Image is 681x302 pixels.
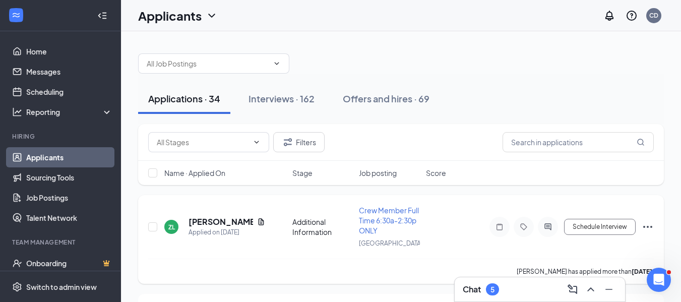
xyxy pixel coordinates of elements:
[26,62,112,82] a: Messages
[493,223,506,231] svg: Note
[583,281,599,297] button: ChevronUp
[26,282,97,292] div: Switch to admin view
[253,138,261,146] svg: ChevronDown
[649,11,658,20] div: CD
[26,188,112,208] a: Job Postings
[359,239,423,247] span: [GEOGRAPHIC_DATA]
[601,281,617,297] button: Minimize
[292,217,353,237] div: Additional Information
[168,223,175,231] div: ZL
[292,168,313,178] span: Stage
[273,132,325,152] button: Filter Filters
[463,284,481,295] h3: Chat
[148,92,220,105] div: Applications · 34
[12,107,22,117] svg: Analysis
[12,132,110,141] div: Hiring
[26,253,112,273] a: OnboardingCrown
[12,238,110,247] div: Team Management
[164,168,225,178] span: Name · Applied On
[490,285,494,294] div: 5
[157,137,249,148] input: All Stages
[282,136,294,148] svg: Filter
[567,283,579,295] svg: ComposeMessage
[26,82,112,102] a: Scheduling
[565,281,581,297] button: ComposeMessage
[603,10,615,22] svg: Notifications
[343,92,429,105] div: Offers and hires · 69
[11,10,21,20] svg: WorkstreamLogo
[603,283,615,295] svg: Minimize
[426,168,446,178] span: Score
[147,58,269,69] input: All Job Postings
[189,216,253,227] h5: [PERSON_NAME]
[564,219,636,235] button: Schedule Interview
[542,223,554,231] svg: ActiveChat
[517,267,654,276] p: [PERSON_NAME] has applied more than .
[647,268,671,292] iframe: Intercom live chat
[206,10,218,22] svg: ChevronDown
[642,221,654,233] svg: Ellipses
[26,107,113,117] div: Reporting
[257,218,265,226] svg: Document
[359,206,419,235] span: Crew Member Full Time 6:30a-2:30p ONLY
[637,138,645,146] svg: MagnifyingGlass
[26,167,112,188] a: Sourcing Tools
[626,10,638,22] svg: QuestionInfo
[97,11,107,21] svg: Collapse
[26,208,112,228] a: Talent Network
[189,227,265,237] div: Applied on [DATE]
[26,41,112,62] a: Home
[12,282,22,292] svg: Settings
[138,7,202,24] h1: Applicants
[518,223,530,231] svg: Tag
[249,92,315,105] div: Interviews · 162
[26,147,112,167] a: Applicants
[273,59,281,68] svg: ChevronDown
[632,268,652,275] b: [DATE]
[503,132,654,152] input: Search in applications
[359,168,397,178] span: Job posting
[585,283,597,295] svg: ChevronUp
